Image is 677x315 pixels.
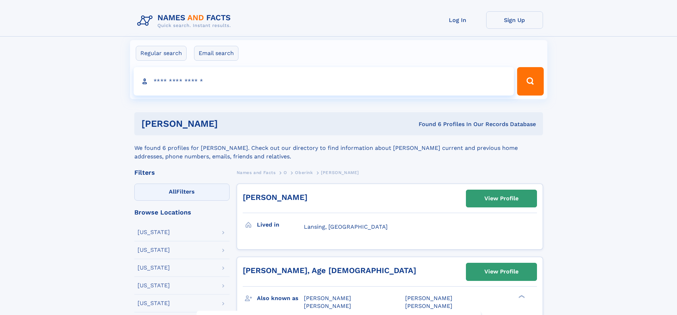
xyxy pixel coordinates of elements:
[295,168,313,177] a: Oberink
[134,169,230,176] div: Filters
[134,209,230,216] div: Browse Locations
[466,190,537,207] a: View Profile
[484,190,519,207] div: View Profile
[405,303,452,309] span: [PERSON_NAME]
[284,170,287,175] span: O
[318,120,536,128] div: Found 6 Profiles In Our Records Database
[295,170,313,175] span: Oberink
[134,135,543,161] div: We found 6 profiles for [PERSON_NAME]. Check out our directory to find information about [PERSON_...
[304,295,351,302] span: [PERSON_NAME]
[304,223,388,230] span: Lansing, [GEOGRAPHIC_DATA]
[134,184,230,201] label: Filters
[134,11,237,31] img: Logo Names and Facts
[517,294,525,299] div: ❯
[304,303,351,309] span: [PERSON_NAME]
[429,11,486,29] a: Log In
[405,295,452,302] span: [PERSON_NAME]
[243,193,307,202] a: [PERSON_NAME]
[237,168,276,177] a: Names and Facts
[138,247,170,253] div: [US_STATE]
[136,46,187,61] label: Regular search
[257,292,304,304] h3: Also known as
[517,67,543,96] button: Search Button
[194,46,238,61] label: Email search
[141,119,318,128] h1: [PERSON_NAME]
[484,264,519,280] div: View Profile
[466,263,537,280] a: View Profile
[138,283,170,288] div: [US_STATE]
[284,168,287,177] a: O
[321,170,359,175] span: [PERSON_NAME]
[138,300,170,306] div: [US_STATE]
[134,67,514,96] input: search input
[169,188,176,195] span: All
[257,219,304,231] h3: Lived in
[243,266,416,275] a: [PERSON_NAME], Age [DEMOGRAPHIC_DATA]
[486,11,543,29] a: Sign Up
[138,265,170,271] div: [US_STATE]
[138,229,170,235] div: [US_STATE]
